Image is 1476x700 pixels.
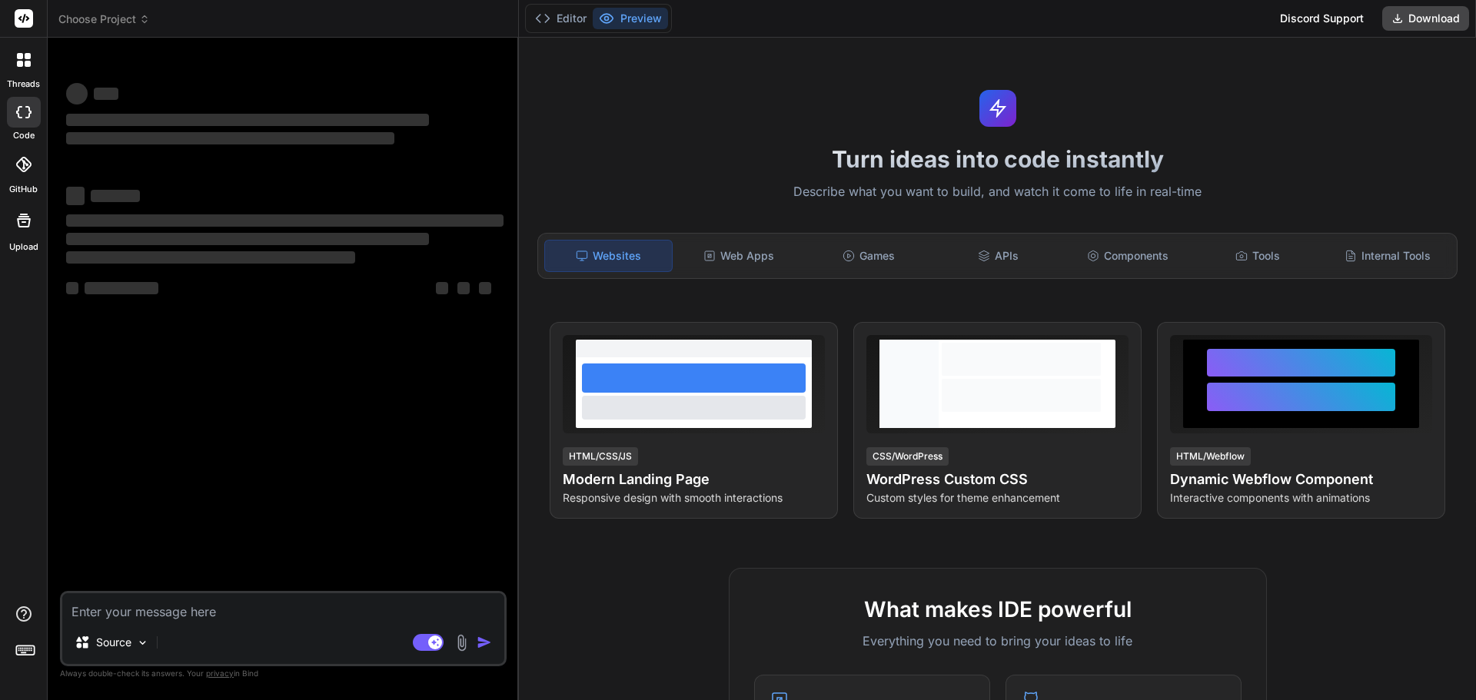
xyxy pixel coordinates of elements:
[9,241,38,254] label: Upload
[563,490,825,506] p: Responsive design with smooth interactions
[479,282,491,294] span: ‌
[66,233,429,245] span: ‌
[66,282,78,294] span: ‌
[754,632,1242,650] p: Everything you need to bring your ideas to life
[66,251,355,264] span: ‌
[66,132,394,144] span: ‌
[66,83,88,105] span: ‌
[58,12,150,27] span: Choose Project
[1065,240,1192,272] div: Components
[85,282,158,294] span: ‌
[528,145,1467,173] h1: Turn ideas into code instantly
[563,469,825,490] h4: Modern Landing Page
[7,78,40,91] label: threads
[1170,490,1432,506] p: Interactive components with animations
[94,88,118,100] span: ‌
[1324,240,1451,272] div: Internal Tools
[66,114,429,126] span: ‌
[544,240,673,272] div: Websites
[676,240,803,272] div: Web Apps
[1170,469,1432,490] h4: Dynamic Webflow Component
[806,240,932,272] div: Games
[529,8,593,29] button: Editor
[528,182,1467,202] p: Describe what you want to build, and watch it come to life in real-time
[866,447,949,466] div: CSS/WordPress
[13,129,35,142] label: code
[206,668,234,678] span: privacy
[866,469,1129,490] h4: WordPress Custom CSS
[1271,6,1373,31] div: Discord Support
[60,666,507,681] p: Always double-check its answers. Your in Bind
[935,240,1062,272] div: APIs
[593,8,668,29] button: Preview
[1382,6,1469,31] button: Download
[477,635,492,650] img: icon
[91,190,140,202] span: ‌
[9,183,38,196] label: GitHub
[66,214,504,227] span: ‌
[1170,447,1251,466] div: HTML/Webflow
[457,282,470,294] span: ‌
[96,635,131,650] p: Source
[754,593,1242,625] h2: What makes IDE powerful
[1195,240,1321,272] div: Tools
[66,187,85,205] span: ‌
[563,447,638,466] div: HTML/CSS/JS
[136,636,149,649] img: Pick Models
[436,282,448,294] span: ‌
[866,490,1129,506] p: Custom styles for theme enhancement
[453,634,470,652] img: attachment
